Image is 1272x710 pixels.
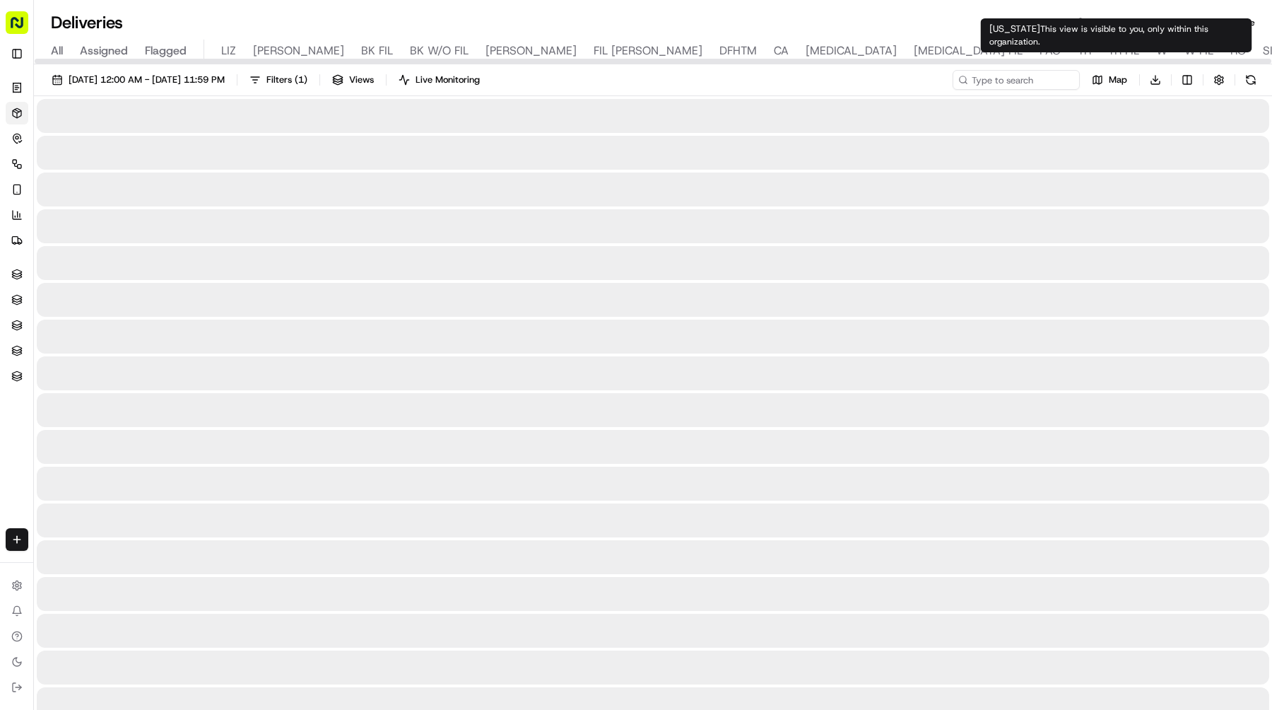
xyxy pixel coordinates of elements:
[806,42,897,59] span: [MEDICAL_DATA]
[28,278,108,292] span: Knowledge Base
[64,135,232,149] div: Start new chat
[221,42,236,59] span: LIZ
[134,278,227,292] span: API Documentation
[953,70,1080,90] input: Type to search
[14,57,257,79] p: Welcome 👋
[295,74,307,86] span: ( 1 )
[14,14,42,42] img: Nash
[349,74,374,86] span: Views
[51,11,123,34] h1: Deliveries
[981,18,1252,52] div: [US_STATE]
[1085,70,1133,90] button: Map
[1109,74,1127,86] span: Map
[1241,70,1261,90] button: Refresh
[64,149,194,161] div: We're available if you need us!
[219,181,257,198] button: See all
[100,312,171,323] a: Powered byPylon
[119,219,124,231] span: •
[141,313,171,323] span: Pylon
[127,219,156,231] span: [DATE]
[416,74,480,86] span: Live Monitoring
[45,70,231,90] button: [DATE] 12:00 AM - [DATE] 11:59 PM
[392,70,486,90] button: Live Monitoring
[51,42,63,59] span: All
[145,42,187,59] span: Flagged
[14,279,25,291] div: 📗
[8,272,114,298] a: 📗Knowledge Base
[1088,17,1255,28] span: All times are displayed using EDT timezone
[69,74,225,86] span: [DATE] 12:00 AM - [DATE] 11:59 PM
[361,42,393,59] span: BK FIL
[266,74,307,86] span: Filters
[119,279,131,291] div: 💻
[14,184,95,195] div: Past conversations
[114,272,232,298] a: 💻API Documentation
[485,42,577,59] span: [PERSON_NAME]
[914,42,1023,59] span: [MEDICAL_DATA] FIL
[14,206,37,228] img: Klarizel Pensader
[594,42,702,59] span: FIL [PERSON_NAME]
[80,42,128,59] span: Assigned
[37,91,254,106] input: Got a question? Start typing here...
[44,219,117,231] span: Klarizel Pensader
[719,42,757,59] span: DFHTM
[989,23,1208,47] span: This view is visible to you, only within this organization.
[30,135,55,161] img: 1724597045416-56b7ee45-8013-43a0-a6f9-03cb97ddad50
[243,70,314,90] button: Filters(1)
[28,220,40,231] img: 1736555255976-a54dd68f-1ca7-489b-9aae-adbdc363a1c4
[774,42,789,59] span: CA
[410,42,469,59] span: BK W/O FIL
[14,135,40,161] img: 1736555255976-a54dd68f-1ca7-489b-9aae-adbdc363a1c4
[253,42,344,59] span: [PERSON_NAME]
[326,70,380,90] button: Views
[240,139,257,156] button: Start new chat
